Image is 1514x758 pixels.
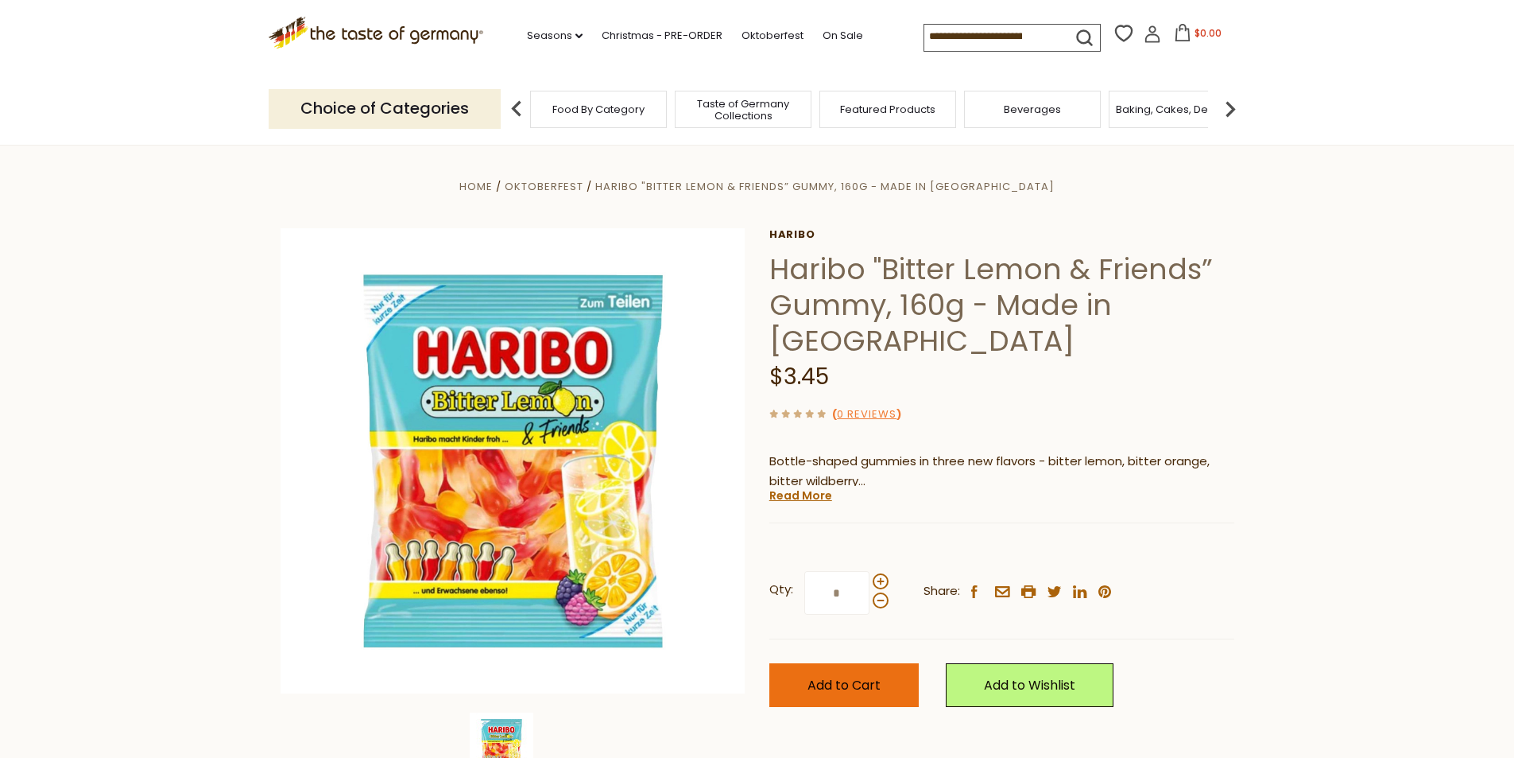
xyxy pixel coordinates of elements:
img: Haribo Bitter Lemon & Friends [281,228,745,694]
a: Baking, Cakes, Desserts [1116,103,1239,115]
p: Choice of Categories [269,89,501,128]
a: Food By Category [552,103,645,115]
span: $3.45 [769,361,829,392]
input: Qty: [804,571,869,615]
a: Oktoberfest [742,27,803,45]
p: Bottle-shaped gummies in three new flavors - bitter lemon, bitter orange, bitter wildberry [769,452,1234,492]
a: Haribo [769,228,1234,241]
a: Seasons [527,27,583,45]
span: Share: [924,581,960,601]
button: $0.00 [1164,24,1232,48]
a: Haribo "Bitter Lemon & Friends” Gummy, 160g - Made in [GEOGRAPHIC_DATA] [595,179,1055,194]
a: Home [459,179,493,194]
a: On Sale [823,27,863,45]
a: Featured Products [840,103,935,115]
a: Add to Wishlist [946,663,1113,707]
a: Taste of Germany Collections [680,98,807,122]
span: $0.00 [1195,26,1222,40]
a: Christmas - PRE-ORDER [602,27,722,45]
a: Read More [769,488,832,503]
a: Oktoberfest [505,179,583,194]
button: Add to Cart [769,663,919,707]
a: 0 Reviews [837,406,896,423]
span: ( ) [832,406,901,422]
span: Add to Cart [807,676,881,694]
h1: Haribo "Bitter Lemon & Friends” Gummy, 160g - Made in [GEOGRAPHIC_DATA] [769,251,1234,359]
a: Beverages [1004,103,1061,115]
img: previous arrow [501,93,532,125]
strong: Qty: [769,580,793,600]
img: next arrow [1214,93,1246,125]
